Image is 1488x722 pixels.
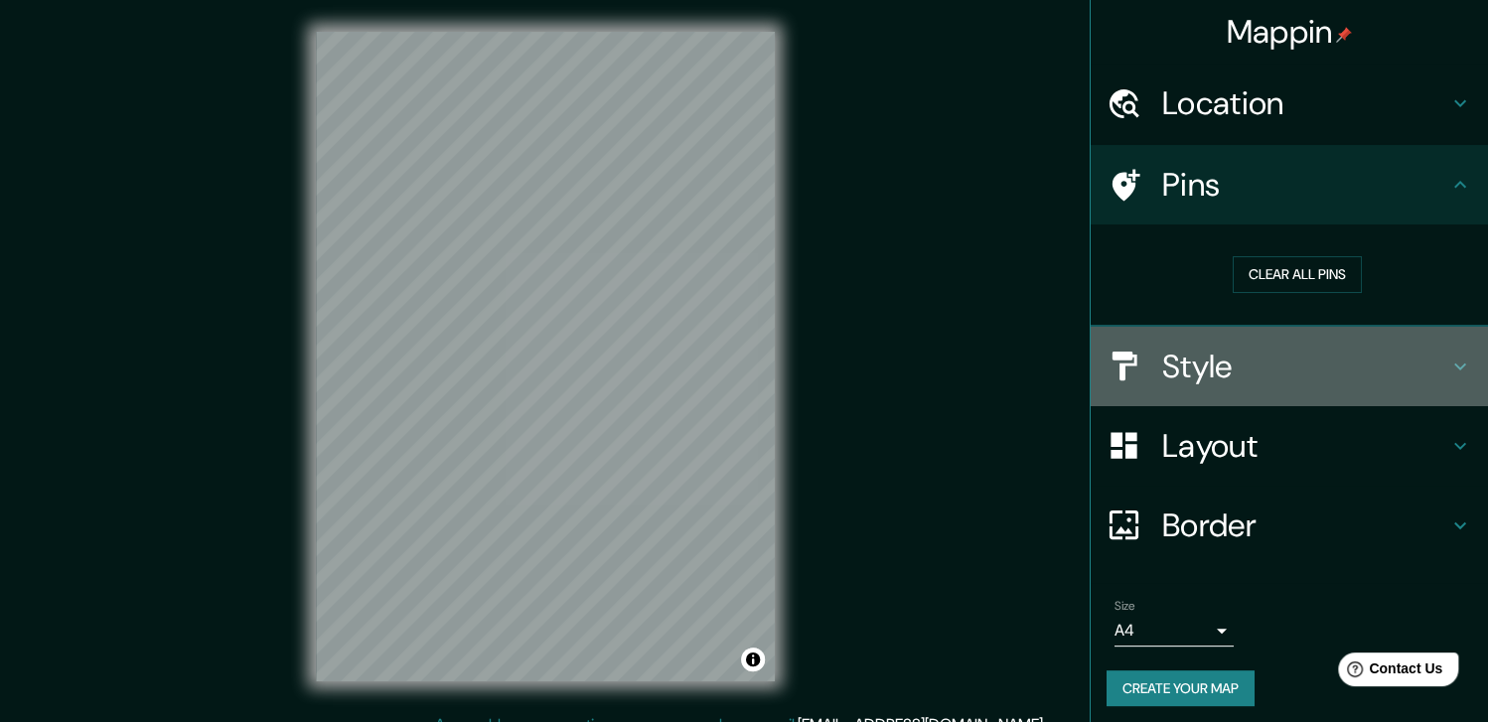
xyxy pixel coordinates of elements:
h4: Mappin [1227,12,1353,52]
h4: Location [1162,83,1448,123]
div: Style [1091,327,1488,406]
h4: Border [1162,505,1448,545]
div: A4 [1115,615,1234,647]
img: pin-icon.png [1336,27,1352,43]
button: Clear all pins [1233,256,1362,293]
h4: Layout [1162,426,1448,466]
button: Toggle attribution [741,648,765,671]
div: Pins [1091,145,1488,224]
h4: Pins [1162,165,1448,205]
div: Border [1091,486,1488,565]
div: Layout [1091,406,1488,486]
canvas: Map [316,32,775,681]
div: Location [1091,64,1488,143]
h4: Style [1162,347,1448,386]
label: Size [1115,597,1135,614]
button: Create your map [1107,670,1255,707]
iframe: Help widget launcher [1311,645,1466,700]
